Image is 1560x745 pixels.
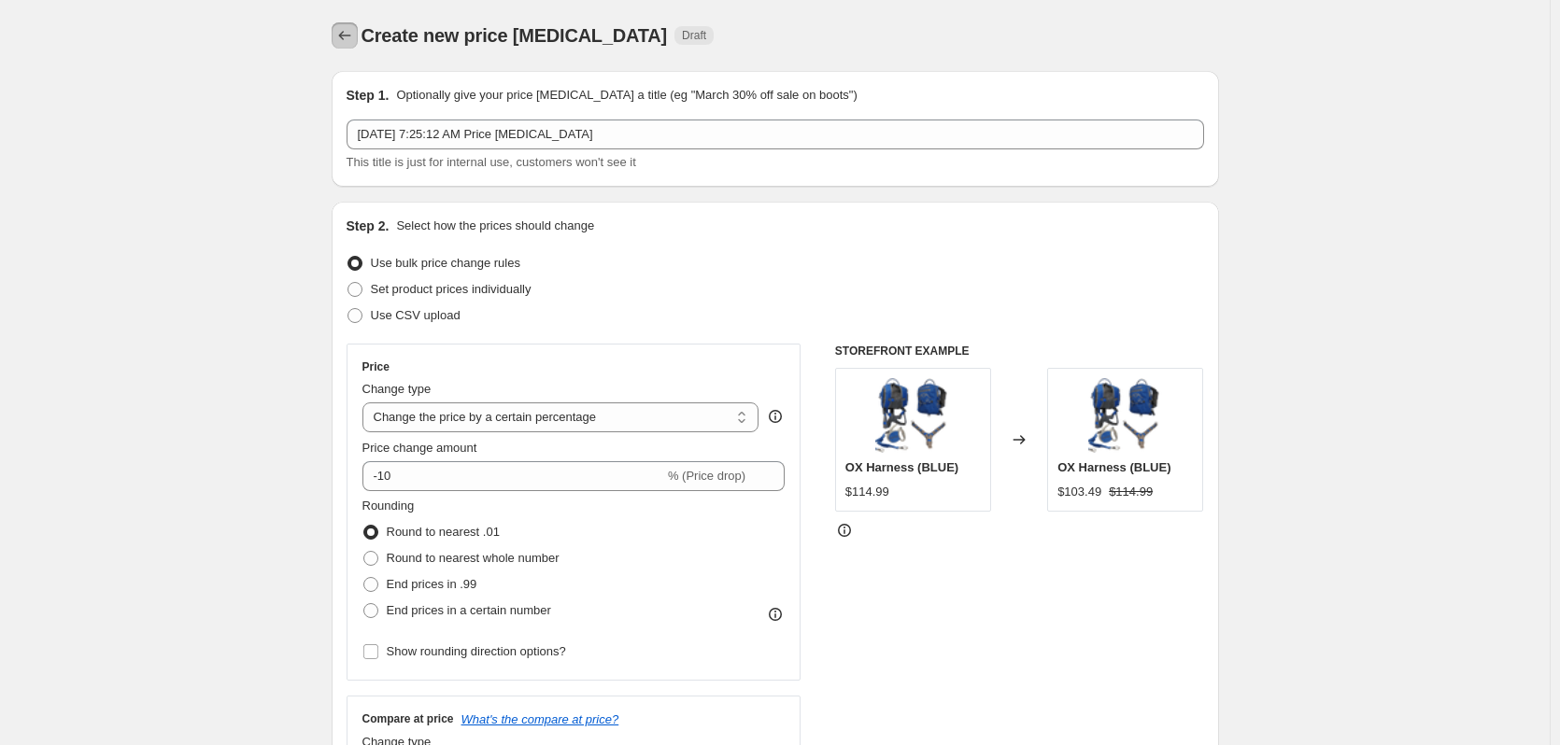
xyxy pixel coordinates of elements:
span: End prices in .99 [387,577,477,591]
span: Round to nearest .01 [387,525,500,539]
input: -15 [362,461,664,491]
span: Use CSV upload [371,308,461,322]
span: Set product prices individually [371,282,532,296]
img: OX.BLUE_.all-min_80x.png [875,378,950,453]
span: % (Price drop) [668,469,745,483]
span: OX Harness (BLUE) [1057,460,1170,474]
span: End prices in a certain number [387,603,551,617]
p: Optionally give your price [MEDICAL_DATA] a title (eg "March 30% off sale on boots") [396,86,857,105]
button: Price change jobs [332,22,358,49]
span: Change type [362,382,432,396]
div: help [766,407,785,426]
h3: Price [362,359,390,374]
div: $103.49 [1057,483,1101,501]
span: This title is just for internal use, customers won't see it [347,155,636,169]
span: Price change amount [362,441,477,455]
span: OX Harness (BLUE) [845,460,958,474]
img: OX.BLUE_.all-min_80x.png [1088,378,1163,453]
span: Create new price [MEDICAL_DATA] [362,25,668,46]
p: Select how the prices should change [396,217,594,235]
input: 30% off holiday sale [347,119,1204,149]
span: Show rounding direction options? [387,644,566,658]
span: Rounding [362,499,415,513]
strike: $114.99 [1109,483,1153,501]
span: Round to nearest whole number [387,551,560,565]
h2: Step 2. [347,217,390,235]
span: Use bulk price change rules [371,256,520,270]
span: Draft [682,28,706,43]
button: What's the compare at price? [461,712,619,726]
h2: Step 1. [347,86,390,105]
h3: Compare at price [362,711,454,726]
div: $114.99 [845,483,889,501]
h6: STOREFRONT EXAMPLE [835,344,1204,358]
